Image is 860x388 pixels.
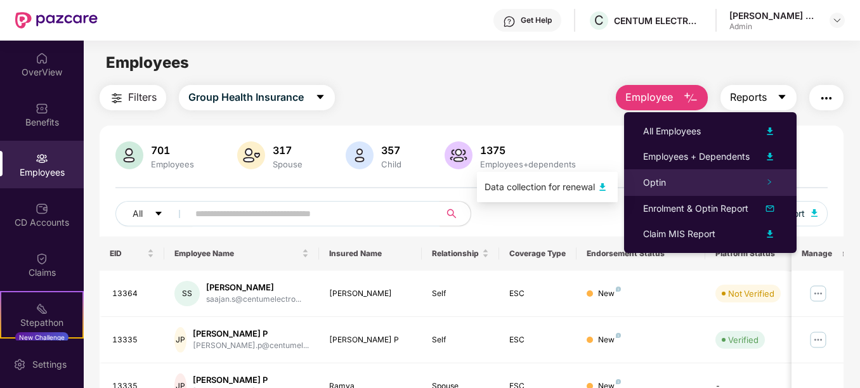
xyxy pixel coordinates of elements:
div: Claim MIS Report [643,227,715,241]
div: ESC [509,288,566,300]
img: svg+xml;base64,PHN2ZyBpZD0iRHJvcGRvd24tMzJ4MzIiIHhtbG5zPSJodHRwOi8vd3d3LnczLm9yZy8yMDAwL3N2ZyIgd2... [832,15,842,25]
div: All Employees [643,124,701,138]
img: svg+xml;base64,PHN2ZyB4bWxucz0iaHR0cDovL3d3dy53My5vcmcvMjAwMC9zdmciIHhtbG5zOnhsaW5rPSJodHRwOi8vd3... [762,226,778,242]
span: Optin [643,177,666,188]
div: [PERSON_NAME] P [193,374,309,386]
div: Employees+dependents [478,159,578,169]
div: Admin [729,22,818,32]
span: Relationship [432,249,479,259]
img: svg+xml;base64,PHN2ZyB4bWxucz0iaHR0cDovL3d3dy53My5vcmcvMjAwMC9zdmciIHhtbG5zOnhsaW5rPSJodHRwOi8vd3... [683,91,698,106]
span: Employee Name [174,249,299,259]
img: svg+xml;base64,PHN2ZyBpZD0iU2V0dGluZy0yMHgyMCIgeG1sbnM9Imh0dHA6Ly93d3cudzMub3JnLzIwMDAvc3ZnIiB3aW... [13,358,26,371]
button: Filters [100,85,166,110]
div: 357 [379,144,404,157]
div: Self [432,288,489,300]
div: Endorsement Status [587,249,695,259]
img: svg+xml;base64,PHN2ZyB4bWxucz0iaHR0cDovL3d3dy53My5vcmcvMjAwMC9zdmciIHdpZHRoPSI4IiBoZWlnaHQ9IjgiIH... [616,379,621,384]
div: Get Help [521,15,552,25]
img: svg+xml;base64,PHN2ZyB4bWxucz0iaHR0cDovL3d3dy53My5vcmcvMjAwMC9zdmciIHdpZHRoPSIyNCIgaGVpZ2h0PSIyNC... [819,91,834,106]
span: Group Health Insurance [188,89,304,105]
img: svg+xml;base64,PHN2ZyB4bWxucz0iaHR0cDovL3d3dy53My5vcmcvMjAwMC9zdmciIHhtbG5zOnhsaW5rPSJodHRwOi8vd3... [445,141,472,169]
img: svg+xml;base64,PHN2ZyB4bWxucz0iaHR0cDovL3d3dy53My5vcmcvMjAwMC9zdmciIHdpZHRoPSIyMSIgaGVpZ2h0PSIyMC... [36,302,48,315]
div: saajan.s@centumelectro... [206,294,301,306]
span: Employees [106,53,189,72]
div: Not Verified [728,287,774,300]
img: svg+xml;base64,PHN2ZyB4bWxucz0iaHR0cDovL3d3dy53My5vcmcvMjAwMC9zdmciIHhtbG5zOnhsaW5rPSJodHRwOi8vd3... [346,141,374,169]
span: All [133,207,143,221]
img: svg+xml;base64,PHN2ZyB4bWxucz0iaHR0cDovL3d3dy53My5vcmcvMjAwMC9zdmciIHhtbG5zOnhsaW5rPSJodHRwOi8vd3... [762,149,778,164]
th: Employee Name [164,236,319,271]
img: svg+xml;base64,PHN2ZyB4bWxucz0iaHR0cDovL3d3dy53My5vcmcvMjAwMC9zdmciIHhtbG5zOnhsaW5rPSJodHRwOi8vd3... [811,209,818,217]
div: Data collection for renewal [485,180,595,194]
img: manageButton [808,330,828,350]
img: svg+xml;base64,PHN2ZyB4bWxucz0iaHR0cDovL3d3dy53My5vcmcvMjAwMC9zdmciIHdpZHRoPSI4IiBoZWlnaHQ9IjgiIH... [616,333,621,338]
div: New [598,288,621,300]
div: Verified [728,333,759,346]
span: right [766,179,772,185]
div: 13364 [112,288,154,300]
th: Manage [792,236,843,271]
div: 13335 [112,334,154,346]
span: EID [110,249,145,259]
div: 701 [148,144,197,157]
img: svg+xml;base64,PHN2ZyB4bWxucz0iaHR0cDovL3d3dy53My5vcmcvMjAwMC9zdmciIHdpZHRoPSI4IiBoZWlnaHQ9IjgiIH... [616,287,621,292]
div: Stepathon [1,316,82,329]
img: svg+xml;base64,PHN2ZyBpZD0iSG9tZSIgeG1sbnM9Imh0dHA6Ly93d3cudzMub3JnLzIwMDAvc3ZnIiB3aWR0aD0iMjAiIG... [36,52,48,65]
span: Filters [128,89,157,105]
div: Spouse [270,159,305,169]
button: Allcaret-down [115,201,193,226]
div: [PERSON_NAME] P [329,334,412,346]
div: [PERSON_NAME] B S [729,10,818,22]
button: search [440,201,471,226]
button: Reportscaret-down [720,85,797,110]
div: [PERSON_NAME] P [193,328,309,340]
img: svg+xml;base64,PHN2ZyB4bWxucz0iaHR0cDovL3d3dy53My5vcmcvMjAwMC9zdmciIHhtbG5zOnhsaW5rPSJodHRwOi8vd3... [115,141,143,169]
div: 1375 [478,144,578,157]
div: Child [379,159,404,169]
span: Reports [730,89,767,105]
img: svg+xml;base64,PHN2ZyBpZD0iQ0RfQWNjb3VudHMiIGRhdGEtbmFtZT0iQ0QgQWNjb3VudHMiIHhtbG5zPSJodHRwOi8vd3... [36,202,48,215]
span: Employee [625,89,673,105]
span: search [440,209,464,219]
img: svg+xml;base64,PHN2ZyB4bWxucz0iaHR0cDovL3d3dy53My5vcmcvMjAwMC9zdmciIHhtbG5zOnhsaW5rPSJodHRwOi8vd3... [762,124,778,139]
img: svg+xml;base64,PHN2ZyB4bWxucz0iaHR0cDovL3d3dy53My5vcmcvMjAwMC9zdmciIHhtbG5zOnhsaW5rPSJodHRwOi8vd3... [237,141,265,169]
div: ESC [509,334,566,346]
th: Relationship [422,236,499,271]
button: Employee [616,85,708,110]
img: svg+xml;base64,PHN2ZyBpZD0iQ2xhaW0iIHhtbG5zPSJodHRwOi8vd3d3LnczLm9yZy8yMDAwL3N2ZyIgd2lkdGg9IjIwIi... [36,252,48,265]
img: manageButton [808,283,828,304]
button: Group Health Insurancecaret-down [179,85,335,110]
div: Enrolment & Optin Report [643,202,748,216]
div: JP [174,327,186,352]
div: New Challenge [15,332,68,342]
img: svg+xml;base64,PHN2ZyB4bWxucz0iaHR0cDovL3d3dy53My5vcmcvMjAwMC9zdmciIHhtbG5zOnhsaW5rPSJodHRwOi8vd3... [762,201,778,216]
div: [PERSON_NAME] [329,288,412,300]
div: [PERSON_NAME].p@centumel... [193,340,309,352]
img: svg+xml;base64,PHN2ZyBpZD0iSGVscC0zMngzMiIgeG1sbnM9Imh0dHA6Ly93d3cudzMub3JnLzIwMDAvc3ZnIiB3aWR0aD... [503,15,516,28]
div: Employees [148,159,197,169]
img: svg+xml;base64,PHN2ZyBpZD0iQmVuZWZpdHMiIHhtbG5zPSJodHRwOi8vd3d3LnczLm9yZy8yMDAwL3N2ZyIgd2lkdGg9Ij... [36,102,48,115]
img: svg+xml;base64,PHN2ZyB4bWxucz0iaHR0cDovL3d3dy53My5vcmcvMjAwMC9zdmciIHdpZHRoPSIyNCIgaGVpZ2h0PSIyNC... [109,91,124,106]
span: caret-down [315,92,325,103]
div: CENTUM ELECTRONICS LIMITED [614,15,703,27]
th: Coverage Type [499,236,577,271]
img: New Pazcare Logo [15,12,98,29]
div: New [598,334,621,346]
span: caret-down [154,209,163,219]
img: svg+xml;base64,PHN2ZyBpZD0iRW1wbG95ZWVzIiB4bWxucz0iaHR0cDovL3d3dy53My5vcmcvMjAwMC9zdmciIHdpZHRoPS... [36,152,48,165]
div: Self [432,334,489,346]
div: [PERSON_NAME] [206,281,301,294]
div: Settings [29,358,70,371]
div: 317 [270,144,305,157]
span: C [594,13,604,28]
th: Insured Name [319,236,422,271]
img: svg+xml;base64,PHN2ZyB4bWxucz0iaHR0cDovL3d3dy53My5vcmcvMjAwMC9zdmciIHhtbG5zOnhsaW5rPSJodHRwOi8vd3... [595,179,610,195]
span: caret-down [777,92,787,103]
div: Employees + Dependents [643,150,750,164]
th: EID [100,236,164,271]
div: SS [174,281,200,306]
